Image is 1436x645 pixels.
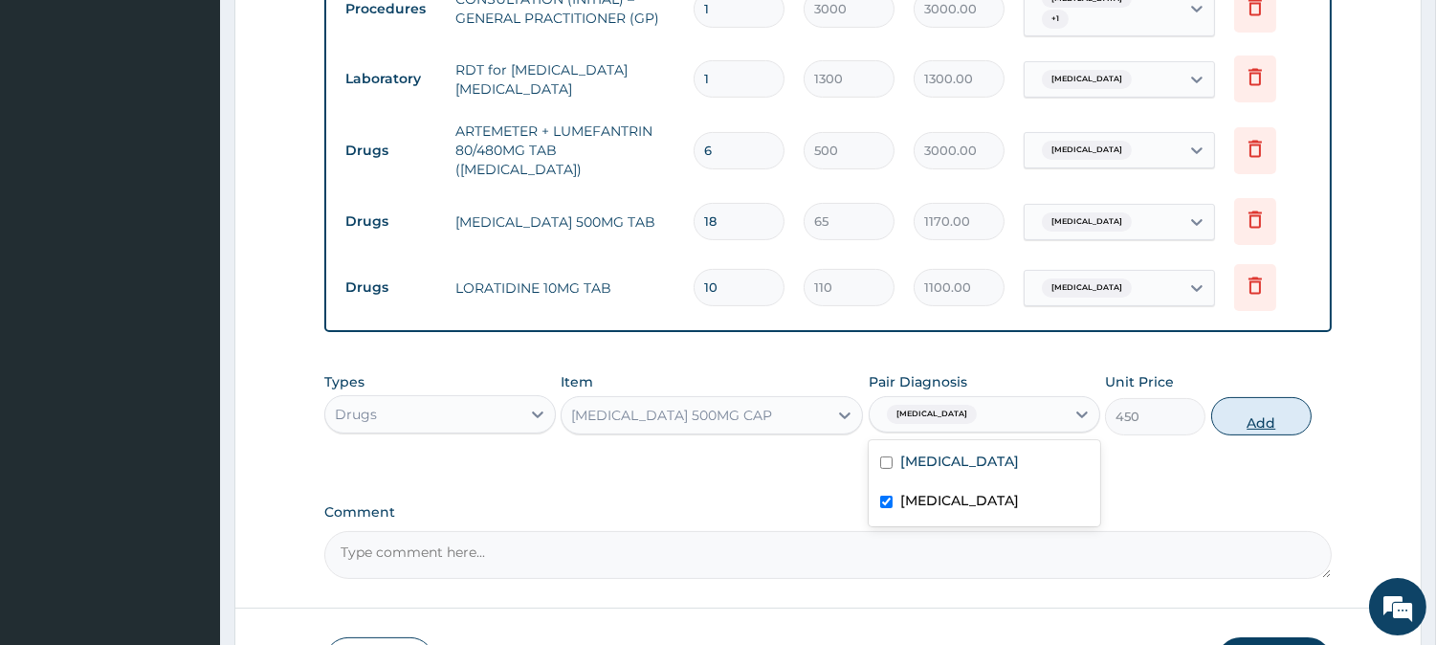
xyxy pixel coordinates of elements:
[1042,212,1132,232] span: [MEDICAL_DATA]
[1211,397,1312,435] button: Add
[336,133,446,168] td: Drugs
[571,406,772,425] div: [MEDICAL_DATA] 500MG CAP
[1042,278,1132,298] span: [MEDICAL_DATA]
[446,269,684,307] td: LORATIDINE 10MG TAB
[1042,10,1069,29] span: + 1
[446,112,684,189] td: ARTEMETER + LUMEFANTRIN 80/480MG TAB ([MEDICAL_DATA])
[887,405,977,424] span: [MEDICAL_DATA]
[324,504,1332,521] label: Comment
[446,51,684,108] td: RDT for [MEDICAL_DATA] [MEDICAL_DATA]
[900,452,1019,471] label: [MEDICAL_DATA]
[336,204,446,239] td: Drugs
[99,107,321,132] div: Chat with us now
[1042,141,1132,160] span: [MEDICAL_DATA]
[336,270,446,305] td: Drugs
[1105,372,1174,391] label: Unit Price
[900,491,1019,510] label: [MEDICAL_DATA]
[314,10,360,56] div: Minimize live chat window
[869,372,967,391] label: Pair Diagnosis
[324,374,365,390] label: Types
[561,372,593,391] label: Item
[336,61,446,97] td: Laboratory
[10,436,365,503] textarea: Type your message and hit 'Enter'
[111,198,264,391] span: We're online!
[446,203,684,241] td: [MEDICAL_DATA] 500MG TAB
[35,96,77,144] img: d_794563401_company_1708531726252_794563401
[1042,70,1132,89] span: [MEDICAL_DATA]
[335,405,377,424] div: Drugs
